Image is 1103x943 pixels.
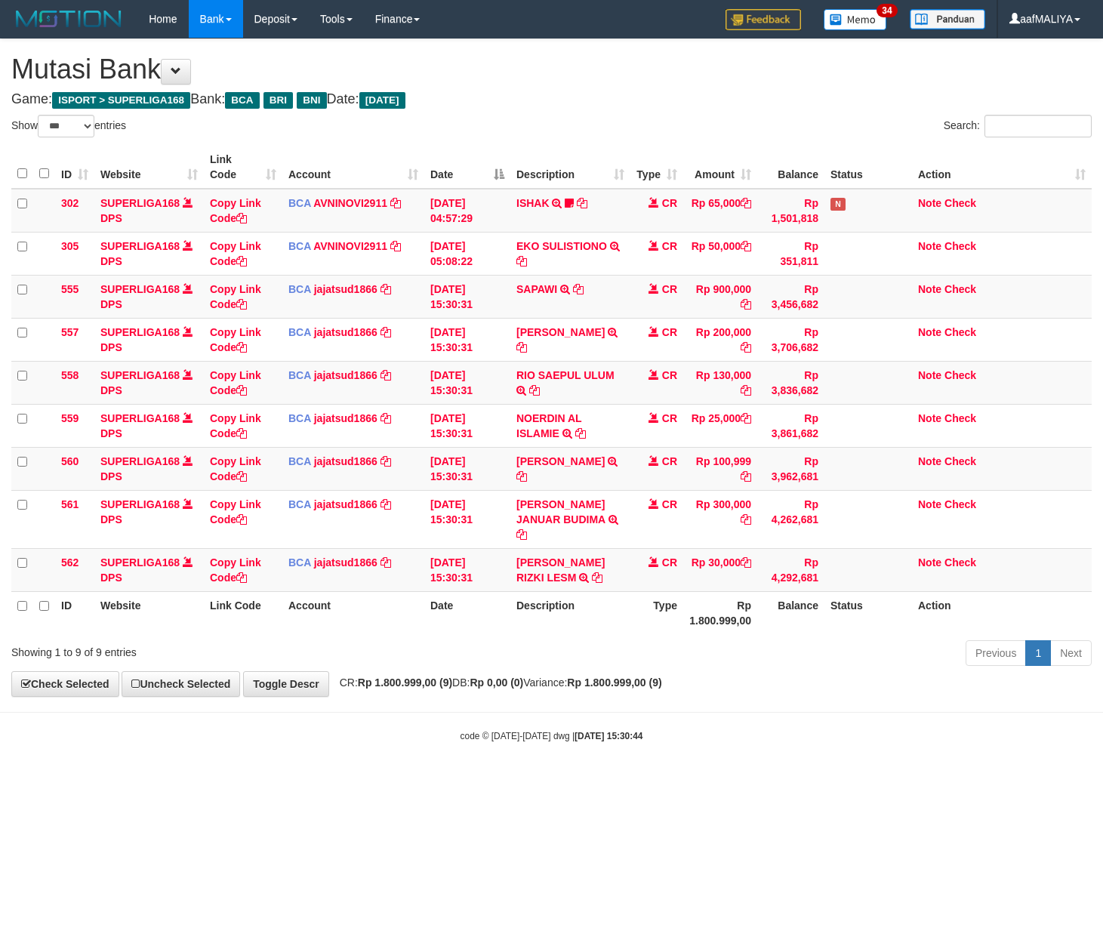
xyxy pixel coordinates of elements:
[314,455,377,467] a: jajatsud1866
[683,447,757,490] td: Rp 100,999
[683,232,757,275] td: Rp 50,000
[683,361,757,404] td: Rp 130,000
[944,412,976,424] a: Check
[683,318,757,361] td: Rp 200,000
[912,591,1092,634] th: Action
[516,455,605,467] a: [PERSON_NAME]
[94,318,204,361] td: DPS
[100,412,180,424] a: SUPERLIGA168
[332,676,662,689] span: CR: DB: Variance:
[757,232,824,275] td: Rp 351,811
[314,369,377,381] a: jajatsud1866
[94,189,204,233] td: DPS
[94,232,204,275] td: DPS
[122,671,240,697] a: Uncheck Selected
[577,197,587,209] a: Copy ISHAK to clipboard
[984,115,1092,137] input: Search:
[683,548,757,591] td: Rp 30,000
[630,146,683,189] th: Type: activate to sort column ascending
[381,556,391,569] a: Copy jajatsud1866 to clipboard
[424,318,510,361] td: [DATE] 15:30:31
[683,146,757,189] th: Amount: activate to sort column ascending
[11,92,1092,107] h4: Game: Bank: Date:
[100,455,180,467] a: SUPERLIGA168
[314,498,377,510] a: jajatsud1866
[314,283,377,295] a: jajatsud1866
[381,455,391,467] a: Copy jajatsud1866 to clipboard
[741,556,751,569] a: Copy Rp 30,000 to clipboard
[683,490,757,548] td: Rp 300,000
[662,412,677,424] span: CR
[683,275,757,318] td: Rp 900,000
[314,326,377,338] a: jajatsud1866
[61,283,79,295] span: 555
[918,556,941,569] a: Note
[741,197,751,209] a: Copy Rp 65,000 to clipboard
[210,240,261,267] a: Copy Link Code
[757,361,824,404] td: Rp 3,836,682
[381,369,391,381] a: Copy jajatsud1866 to clipboard
[516,326,605,338] a: [PERSON_NAME]
[757,189,824,233] td: Rp 1,501,818
[210,197,261,224] a: Copy Link Code
[424,275,510,318] td: [DATE] 15:30:31
[210,369,261,396] a: Copy Link Code
[1025,640,1051,666] a: 1
[55,146,94,189] th: ID: activate to sort column ascending
[575,427,586,439] a: Copy NOERDIN AL ISLAMIE to clipboard
[824,146,912,189] th: Status
[243,671,329,697] a: Toggle Descr
[516,197,550,209] a: ISHAK
[313,240,387,252] a: AVNINOVI2911
[55,591,94,634] th: ID
[100,498,180,510] a: SUPERLIGA168
[100,197,180,209] a: SUPERLIGA168
[662,283,677,295] span: CR
[204,591,282,634] th: Link Code
[288,326,311,338] span: BCA
[910,9,985,29] img: panduan.png
[918,412,941,424] a: Note
[757,490,824,548] td: Rp 4,262,681
[100,283,180,295] a: SUPERLIGA168
[225,92,259,109] span: BCA
[683,591,757,634] th: Rp 1.800.999,00
[11,54,1092,85] h1: Mutasi Bank
[683,404,757,447] td: Rp 25,000
[662,326,677,338] span: CR
[210,412,261,439] a: Copy Link Code
[100,240,180,252] a: SUPERLIGA168
[741,298,751,310] a: Copy Rp 900,000 to clipboard
[288,556,311,569] span: BCA
[11,8,126,30] img: MOTION_logo.png
[741,240,751,252] a: Copy Rp 50,000 to clipboard
[516,556,605,584] a: [PERSON_NAME] RIZKI LESM
[944,115,1092,137] label: Search:
[741,470,751,482] a: Copy Rp 100,999 to clipboard
[516,498,605,525] a: [PERSON_NAME] JANUAR BUDIMA
[918,455,941,467] a: Note
[662,197,677,209] span: CR
[662,240,677,252] span: CR
[726,9,801,30] img: Feedback.jpg
[94,447,204,490] td: DPS
[390,240,401,252] a: Copy AVNINOVI2911 to clipboard
[381,498,391,510] a: Copy jajatsud1866 to clipboard
[510,146,630,189] th: Description: activate to sort column ascending
[944,240,976,252] a: Check
[297,92,326,109] span: BNI
[424,232,510,275] td: [DATE] 05:08:22
[741,412,751,424] a: Copy Rp 25,000 to clipboard
[94,361,204,404] td: DPS
[313,197,387,209] a: AVNINOVI2911
[288,369,311,381] span: BCA
[263,92,293,109] span: BRI
[359,92,405,109] span: [DATE]
[282,146,424,189] th: Account: activate to sort column ascending
[424,591,510,634] th: Date
[757,275,824,318] td: Rp 3,456,682
[61,412,79,424] span: 559
[61,240,79,252] span: 305
[94,548,204,591] td: DPS
[918,498,941,510] a: Note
